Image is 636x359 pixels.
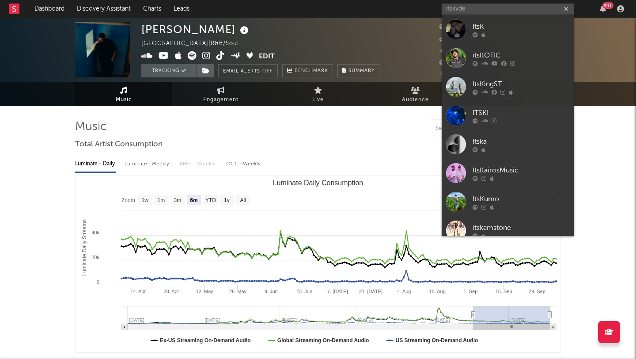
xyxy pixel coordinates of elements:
div: Itska [473,136,570,147]
button: Summary [337,64,379,77]
text: US Streaming On-Demand Audio [395,337,478,344]
text: 20k [91,255,99,260]
a: ItsK [442,15,574,44]
div: Luminate - Daily [75,157,116,172]
span: Audience [402,95,429,105]
span: Live [312,95,324,105]
a: Music [75,82,172,106]
text: 40k [91,230,99,235]
div: Luminate - Weekly [125,157,171,172]
text: 28. Apr [163,289,179,294]
div: ItsK [473,21,570,32]
em: Off [262,69,273,74]
text: 7. [DATE] [327,289,348,294]
span: 860,500 [439,36,475,42]
button: 99+ [600,5,606,12]
span: Summary [348,69,375,73]
text: 29. Sep [529,289,545,294]
div: ItsKingST [473,79,570,89]
div: [GEOGRAPHIC_DATA] | R&B/Soul [141,38,249,49]
text: Zoom [121,197,135,203]
text: 9. Jun [265,289,278,294]
text: Ex-US Streaming On-Demand Audio [160,337,251,344]
text: 1m [158,197,165,203]
a: ItsKingST [442,73,574,101]
text: 23. Jun [296,289,312,294]
span: 47,680 [439,24,471,30]
span: Engagement [203,95,238,105]
text: 0 [97,279,99,285]
a: itskamstone [442,216,574,245]
text: 12. May [196,289,214,294]
text: 1y [224,197,230,203]
text: 21. [DATE] [359,289,382,294]
button: Email AlertsOff [218,64,278,77]
text: 6m [190,197,197,203]
text: All [240,197,246,203]
a: ITSKI [442,101,574,130]
span: Music [116,95,132,105]
a: Live [269,82,367,106]
text: 3m [174,197,182,203]
button: Tracking [141,64,197,77]
div: [PERSON_NAME] [141,22,251,37]
text: 4. Aug [397,289,411,294]
div: itsKOTIC [473,50,570,61]
a: Engagement [172,82,269,106]
span: Total Artist Consumption [75,139,163,150]
a: Itska [442,130,574,159]
text: 18. Aug [429,289,445,294]
div: ItsKairosMusic [473,165,570,176]
a: ItsKairosMusic [442,159,574,187]
text: YTD [205,197,216,203]
div: itskamstone [473,222,570,233]
text: 14. Apr [130,289,146,294]
div: ITSKI [473,107,570,118]
div: ItsKumo [473,194,570,204]
div: OCC - Weekly [226,157,261,172]
button: Edit [259,51,275,62]
span: Benchmark [295,66,328,76]
text: 15. Sep [496,289,512,294]
a: itsKOTIC [442,44,574,73]
span: 2,707 [439,48,466,54]
a: Benchmark [282,64,333,77]
a: Audience [367,82,464,106]
span: 234,738 Monthly Listeners [439,60,527,66]
text: Luminate Daily Consumption [273,179,363,187]
span: Jump Score: 71.2 [439,71,490,76]
input: Search by song name or URL [431,125,524,132]
div: 99 + [602,2,613,9]
text: 1w [142,197,149,203]
a: ItsKumo [442,187,574,216]
text: 1. Sep [464,289,478,294]
input: Search for artists [442,4,574,15]
text: Global Streaming On-Demand Audio [277,337,369,344]
text: Luminate Daily Streams [81,219,87,275]
text: 26. May [229,289,247,294]
svg: Luminate Daily Consumption [76,176,560,352]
